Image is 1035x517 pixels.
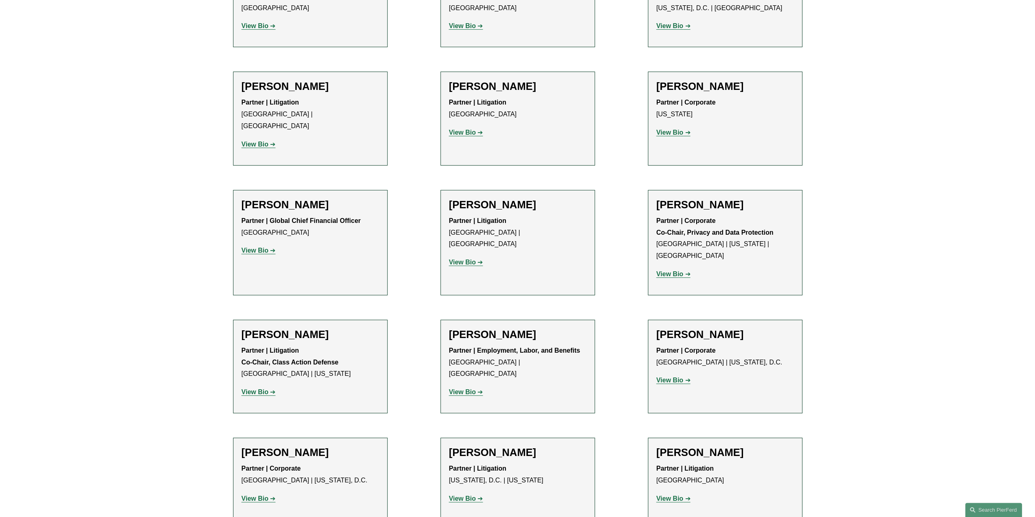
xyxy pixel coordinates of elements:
strong: View Bio [242,141,268,148]
a: View Bio [656,22,691,29]
p: [GEOGRAPHIC_DATA] | [US_STATE], D.C. [242,463,379,486]
strong: Partner | Litigation [449,99,506,106]
strong: Partner | Corporate [656,99,716,106]
a: View Bio [242,495,276,502]
strong: View Bio [242,22,268,29]
strong: Partner | Global Chief Financial Officer [242,217,361,224]
h2: [PERSON_NAME] [242,199,379,211]
h2: [PERSON_NAME] [656,80,794,93]
strong: View Bio [449,259,476,266]
strong: View Bio [242,388,268,395]
strong: View Bio [242,247,268,254]
h2: [PERSON_NAME] [242,446,379,459]
strong: Partner | Employment, Labor, and Benefits [449,347,580,354]
strong: Partner | Litigation [449,465,506,472]
h2: [PERSON_NAME] [656,446,794,459]
p: [GEOGRAPHIC_DATA] | [GEOGRAPHIC_DATA] [449,345,586,380]
p: [GEOGRAPHIC_DATA] [449,97,586,120]
a: View Bio [242,247,276,254]
p: [GEOGRAPHIC_DATA] [242,215,379,239]
h2: [PERSON_NAME] [656,199,794,211]
strong: Partner | Litigation Co-Chair, Class Action Defense [242,347,339,366]
a: View Bio [449,22,483,29]
strong: Partner | Litigation [449,217,506,224]
a: View Bio [242,388,276,395]
p: [GEOGRAPHIC_DATA] [656,463,794,486]
p: [US_STATE], D.C. | [US_STATE] [449,463,586,486]
a: View Bio [242,22,276,29]
h2: [PERSON_NAME] [242,328,379,341]
strong: Partner | Corporate [656,347,716,354]
p: [US_STATE] [656,97,794,120]
a: View Bio [656,270,691,277]
p: [GEOGRAPHIC_DATA] | [US_STATE], D.C. [656,345,794,369]
strong: View Bio [656,129,683,136]
a: View Bio [656,377,691,384]
p: [GEOGRAPHIC_DATA] | [GEOGRAPHIC_DATA] [449,215,586,250]
strong: View Bio [656,270,683,277]
h2: [PERSON_NAME] [449,328,586,341]
p: [GEOGRAPHIC_DATA] | [US_STATE] [242,345,379,380]
a: View Bio [449,129,483,136]
h2: [PERSON_NAME] [449,199,586,211]
strong: Partner | Corporate [242,465,301,472]
a: View Bio [242,141,276,148]
a: View Bio [449,495,483,502]
strong: View Bio [656,22,683,29]
a: View Bio [449,259,483,266]
strong: Partner | Litigation [656,465,714,472]
strong: View Bio [656,495,683,502]
strong: Partner | Corporate Co-Chair, Privacy and Data Protection [656,217,774,236]
strong: View Bio [449,495,476,502]
a: Search this site [965,503,1022,517]
h2: [PERSON_NAME] [449,446,586,459]
p: [GEOGRAPHIC_DATA] | [US_STATE] | [GEOGRAPHIC_DATA] [656,215,794,262]
h2: [PERSON_NAME] [242,80,379,93]
strong: View Bio [449,22,476,29]
a: View Bio [656,495,691,502]
strong: View Bio [656,377,683,384]
h2: [PERSON_NAME] [449,80,586,93]
a: View Bio [656,129,691,136]
h2: [PERSON_NAME] [656,328,794,341]
strong: Partner | Litigation [242,99,299,106]
strong: View Bio [449,388,476,395]
strong: View Bio [449,129,476,136]
p: [GEOGRAPHIC_DATA] | [GEOGRAPHIC_DATA] [242,97,379,132]
a: View Bio [449,388,483,395]
strong: View Bio [242,495,268,502]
